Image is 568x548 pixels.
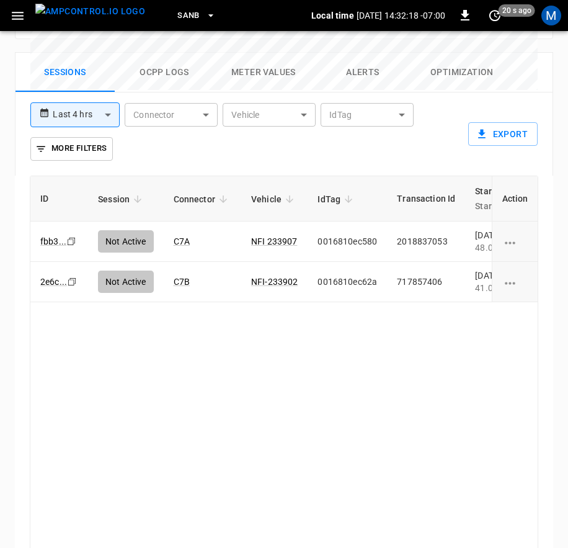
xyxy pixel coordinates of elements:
[541,6,561,25] div: profile-icon
[172,4,221,28] button: SanB
[475,184,534,213] span: Start TimeStart SoC
[214,53,313,92] button: Meter Values
[16,53,115,92] button: Sessions
[35,4,145,19] img: ampcontrol.io logo
[174,192,231,207] span: Connector
[491,176,538,222] th: Action
[98,192,146,207] span: Session
[311,9,354,22] p: Local time
[412,53,512,92] button: Optimization
[475,184,518,213] div: Start Time
[30,176,88,222] th: ID
[357,9,445,22] p: [DATE] 14:32:18 -07:00
[177,9,200,23] span: SanB
[317,192,357,207] span: IdTag
[387,176,465,222] th: Transaction Id
[502,276,528,288] div: charging session options
[499,4,535,17] span: 20 s ago
[313,53,412,92] button: Alerts
[485,6,505,25] button: set refresh interval
[251,192,298,207] span: Vehicle
[30,137,113,161] button: More Filters
[53,103,120,127] div: Last 4 hrs
[115,53,214,92] button: Ocpp logs
[468,122,538,146] button: Export
[502,235,528,248] div: charging session options
[475,199,518,213] p: Start SoC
